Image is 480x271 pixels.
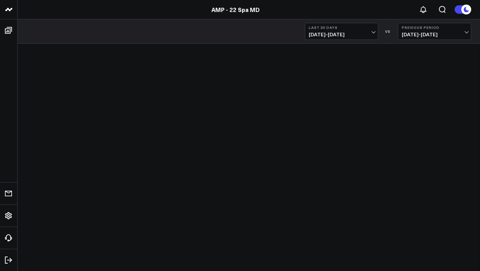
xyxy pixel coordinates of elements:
div: VS [382,29,394,33]
button: Previous Period[DATE]-[DATE] [398,23,471,40]
b: Previous Period [402,25,467,30]
b: Last 30 Days [309,25,374,30]
button: Last 30 Days[DATE]-[DATE] [305,23,378,40]
a: AMP - 22 Spa MD [211,6,260,13]
span: [DATE] - [DATE] [402,32,467,37]
span: [DATE] - [DATE] [309,32,374,37]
